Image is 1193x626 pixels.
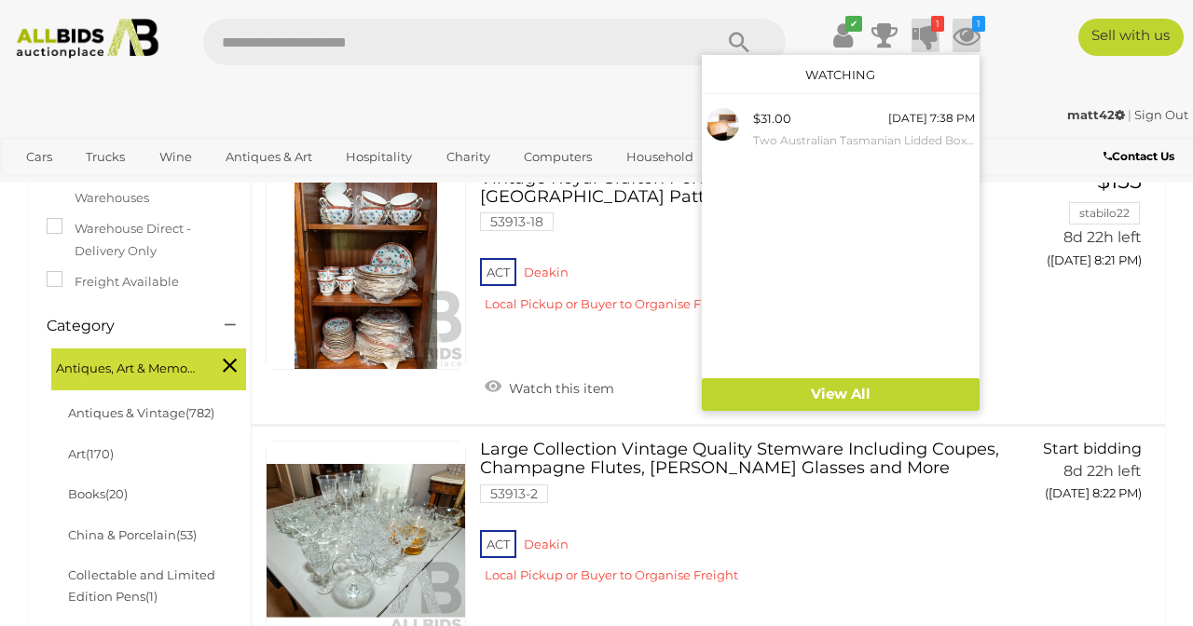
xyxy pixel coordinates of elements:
[334,142,424,172] a: Hospitality
[145,589,158,604] span: (1)
[480,373,619,401] a: Watch this item
[68,567,215,604] a: Collectable and Limited Edition Pens(1)
[494,170,999,326] a: Vintage Royal Grafton Porcelain 91 Piece Dinner Service in [GEOGRAPHIC_DATA] Pattern 53913-18 ACT...
[74,142,137,172] a: Trucks
[888,108,975,129] div: [DATE] 7:38 PM
[47,271,179,293] label: Freight Available
[753,130,975,151] small: Two Australian Tasmanian Lidded Boxes by [PERSON_NAME] Including Huon Pine Topped Larger Example,...
[86,446,114,461] span: (170)
[1104,149,1174,163] b: Contact Us
[912,19,939,52] a: 1
[147,142,204,172] a: Wine
[931,16,944,32] i: 1
[1027,170,1146,279] a: $155 stabilo22 8d 22h left ([DATE] 8:21 PM)
[972,16,985,32] i: 1
[14,172,76,203] a: Sports
[14,142,64,172] a: Cars
[1067,107,1128,122] a: matt42
[614,142,706,172] a: Household
[213,142,324,172] a: Antiques & Art
[845,16,862,32] i: ✔
[706,108,739,141] img: 53901-17a.jpg
[68,405,214,420] a: Antiques & Vintage(782)
[56,353,196,379] span: Antiques, Art & Memorabilia
[753,111,791,126] span: $31.00
[830,19,857,52] a: ✔
[1067,107,1125,122] strong: matt42
[434,142,502,172] a: Charity
[1027,441,1146,511] a: Start bidding 8d 22h left ([DATE] 8:22 PM)
[692,19,786,65] button: Search
[494,441,999,597] a: Large Collection Vintage Quality Stemware Including Coupes, Champagne Flutes, [PERSON_NAME] Glass...
[512,142,604,172] a: Computers
[1134,107,1188,122] a: Sign Out
[1078,19,1184,56] a: Sell with us
[702,378,980,411] a: View All
[504,380,614,397] span: Watch this item
[1128,107,1131,122] span: |
[47,318,197,334] h4: Category
[1104,146,1179,167] a: Contact Us
[68,527,197,542] a: China & Porcelain(53)
[86,172,242,203] a: [GEOGRAPHIC_DATA]
[8,19,166,59] img: Allbids.com.au
[68,446,114,461] a: Art(170)
[1043,440,1142,457] span: Start bidding
[702,103,980,155] a: $31.00 [DATE] 7:38 PM Two Australian Tasmanian Lidded Boxes by [PERSON_NAME] Including Huon Pine ...
[68,486,128,501] a: Books(20)
[47,165,232,209] label: Items in ALLBIDS Warehouses
[805,67,875,82] a: Watching
[176,527,197,542] span: (53)
[105,486,128,501] span: (20)
[953,19,980,52] a: 1
[185,405,214,420] span: (782)
[47,218,232,262] label: Warehouse Direct - Delivery Only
